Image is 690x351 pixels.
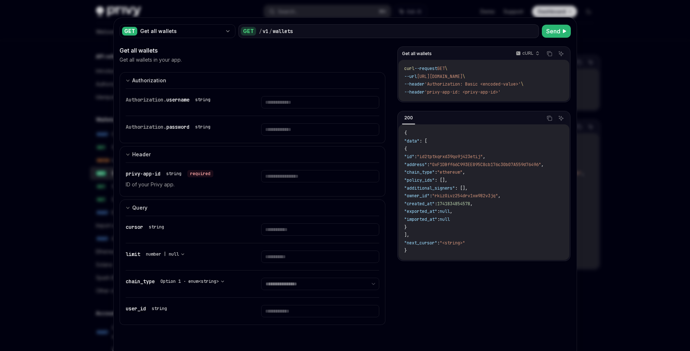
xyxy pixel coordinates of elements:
[437,66,445,71] span: GET
[404,208,437,214] span: "exported_at"
[404,74,417,79] span: --url
[126,278,227,285] div: chain_type
[417,154,483,160] span: "id2tptkqrxd39qo9j423etij"
[126,180,244,189] p: ID of your Privy app.
[522,50,534,56] p: cURL
[440,216,450,222] span: null
[126,278,155,285] span: chain_type
[404,248,407,253] span: }
[263,28,268,35] div: v1
[455,185,468,191] span: : [],
[149,224,164,230] div: string
[166,171,181,177] div: string
[419,138,427,144] span: : [
[195,124,210,130] div: string
[404,162,427,168] span: "address"
[126,123,213,131] div: Authorization.password
[521,81,523,87] span: \
[417,74,463,79] span: [URL][DOMAIN_NAME]
[430,162,541,168] span: "0xF1DBff66C993EE895C8cb176c30b07A559d76496"
[126,224,143,230] span: cursor
[120,46,386,55] div: Get all wallets
[140,28,222,35] div: Get all wallets
[273,28,293,35] div: wallets
[437,240,440,246] span: :
[432,193,498,199] span: "rkiz0ivz254drv1xw982v3jq"
[404,89,425,95] span: --header
[414,66,437,71] span: --request
[120,199,386,216] button: expand input section
[435,177,447,183] span: : [],
[450,208,452,214] span: ,
[259,28,262,35] div: /
[132,76,166,85] div: Authorization
[269,28,272,35] div: /
[126,223,167,231] div: cursor
[427,162,430,168] span: :
[425,89,501,95] span: 'privy-app-id: <privy-app-id>'
[437,201,470,207] span: 1741834854578
[463,169,465,175] span: ,
[122,27,137,36] div: GET
[541,162,544,168] span: ,
[404,154,414,160] span: "id"
[435,201,437,207] span: :
[556,49,566,58] button: Ask AI
[120,24,235,39] button: GETGet all wallets
[404,138,419,144] span: "data"
[126,305,170,312] div: user_id
[152,306,167,311] div: string
[126,96,166,103] span: Authorization.
[498,193,501,199] span: ,
[404,193,430,199] span: "owner_id"
[404,169,435,175] span: "chain_type"
[120,146,386,162] button: expand input section
[404,81,425,87] span: --header
[166,96,189,103] span: username
[404,185,455,191] span: "additional_signers"
[483,154,485,160] span: ,
[404,130,407,136] span: {
[437,169,463,175] span: "ethereum"
[440,240,465,246] span: "<string>"
[126,305,146,312] span: user_id
[404,146,407,152] span: {
[126,170,160,177] span: privy-app-id
[470,201,473,207] span: ,
[126,124,166,130] span: Authorization.
[132,203,147,212] div: Query
[404,240,437,246] span: "next_cursor"
[402,113,415,122] div: 200
[435,169,437,175] span: :
[241,27,256,36] div: GET
[404,66,414,71] span: curl
[463,74,465,79] span: \
[126,170,213,177] div: privy-app-id
[512,48,543,60] button: cURL
[545,49,554,58] button: Copy the contents from the code block
[404,232,409,238] span: ],
[187,170,213,177] div: required
[545,113,554,123] button: Copy the contents from the code block
[440,208,450,214] span: null
[437,216,440,222] span: :
[546,27,560,36] span: Send
[542,25,571,38] button: Send
[126,251,140,257] span: limit
[445,66,447,71] span: \
[404,177,435,183] span: "policy_ids"
[402,51,432,57] span: Get all wallets
[404,216,437,222] span: "imported_at"
[414,154,417,160] span: :
[430,193,432,199] span: :
[166,124,189,130] span: password
[126,96,213,103] div: Authorization.username
[120,72,386,88] button: expand input section
[132,150,151,159] div: Header
[425,81,521,87] span: 'Authorization: Basic <encoded-value>'
[195,97,210,103] div: string
[437,208,440,214] span: :
[120,56,182,63] p: Get all wallets in your app.
[404,224,407,230] span: }
[556,113,566,123] button: Ask AI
